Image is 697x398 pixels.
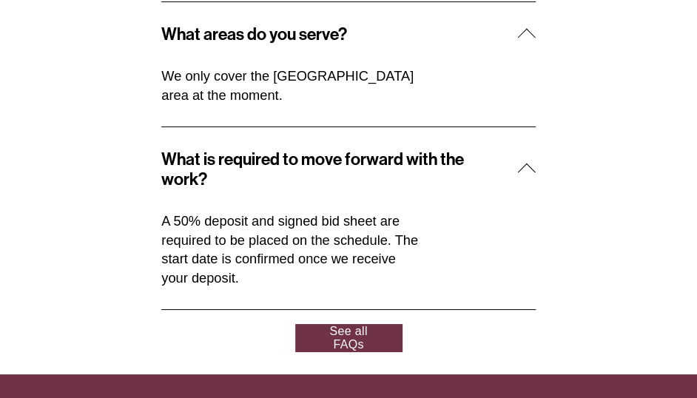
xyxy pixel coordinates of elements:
div: What areas do you serve? [161,67,536,127]
p: We only cover the [GEOGRAPHIC_DATA] area at the moment. [161,67,423,104]
button: What areas do you serve? [161,2,536,67]
button: What is required to move forward with the work? [161,127,536,212]
a: See all FAQs [295,324,402,351]
span: What areas do you serve? [161,24,518,44]
div: What is required to move forward with the work? [161,212,536,309]
p: A 50% deposit and signed bid sheet are required to be placed on the schedule. The start date is c... [161,212,423,287]
span: What is required to move forward with the work? [161,149,518,189]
